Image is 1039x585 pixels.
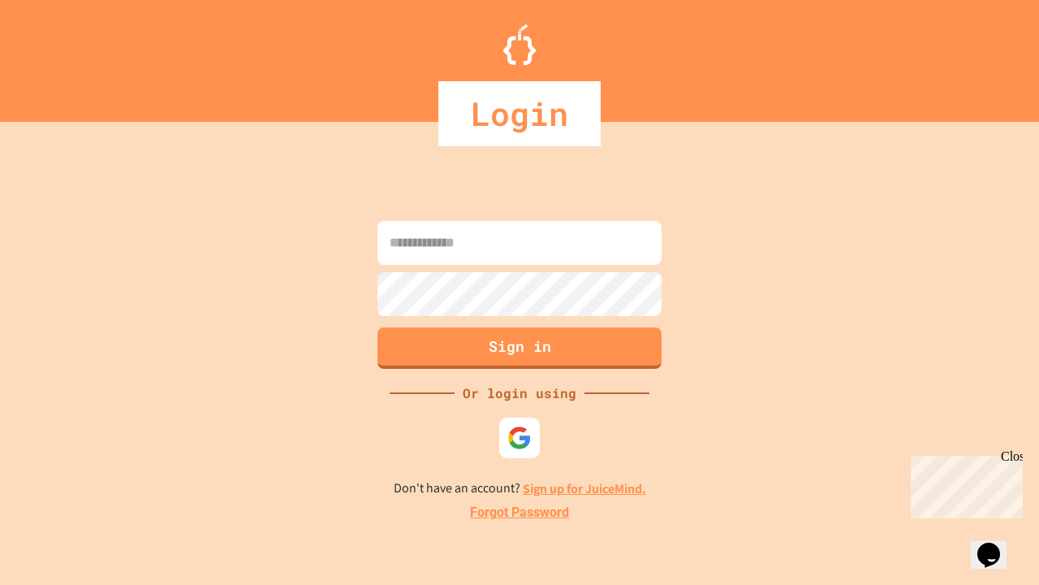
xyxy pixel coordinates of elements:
img: Logo.svg [503,24,536,65]
div: Chat with us now!Close [6,6,112,103]
div: Or login using [455,383,584,403]
iframe: chat widget [971,520,1023,569]
p: Don't have an account? [394,479,646,499]
a: Forgot Password [470,503,569,522]
iframe: chat widget [904,449,1023,518]
a: Sign up for JuiceMind. [523,480,646,497]
div: Login [438,81,601,146]
button: Sign in [377,327,662,369]
img: google-icon.svg [507,426,532,450]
